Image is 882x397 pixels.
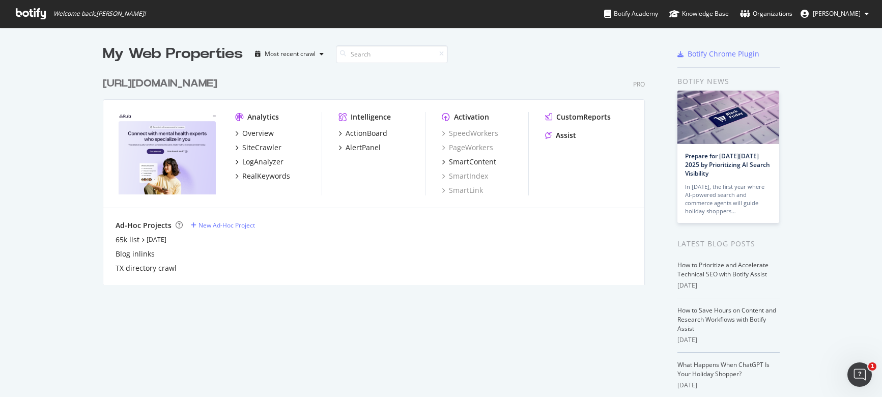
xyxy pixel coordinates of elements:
[677,281,780,290] div: [DATE]
[556,112,611,122] div: CustomReports
[336,45,448,63] input: Search
[235,128,274,138] a: Overview
[545,130,576,140] a: Assist
[677,238,780,249] div: Latest Blog Posts
[633,80,645,89] div: Pro
[677,381,780,390] div: [DATE]
[442,128,498,138] a: SpeedWorkers
[677,360,770,378] a: What Happens When ChatGPT Is Your Holiday Shopper?
[868,362,876,371] span: 1
[677,76,780,87] div: Botify news
[442,171,488,181] a: SmartIndex
[454,112,489,122] div: Activation
[242,143,281,153] div: SiteCrawler
[247,112,279,122] div: Analytics
[677,306,776,333] a: How to Save Hours on Content and Research Workflows with Botify Assist
[351,112,391,122] div: Intelligence
[677,335,780,345] div: [DATE]
[235,157,283,167] a: LogAnalyzer
[338,143,381,153] a: AlertPanel
[103,76,217,91] div: [URL][DOMAIN_NAME]
[116,112,219,194] img: https://www.rula.com/
[103,64,653,285] div: grid
[685,152,770,178] a: Prepare for [DATE][DATE] 2025 by Prioritizing AI Search Visibility
[449,157,496,167] div: SmartContent
[669,9,729,19] div: Knowledge Base
[442,185,483,195] a: SmartLink
[685,183,772,215] div: In [DATE], the first year where AI-powered search and commerce agents will guide holiday shoppers…
[242,128,274,138] div: Overview
[116,249,155,259] a: Blog inlinks
[103,44,243,64] div: My Web Properties
[677,91,779,144] img: Prepare for Black Friday 2025 by Prioritizing AI Search Visibility
[147,235,166,244] a: [DATE]
[740,9,792,19] div: Organizations
[251,46,328,62] button: Most recent crawl
[677,261,769,278] a: How to Prioritize and Accelerate Technical SEO with Botify Assist
[265,51,316,57] div: Most recent crawl
[847,362,872,387] iframe: Intercom live chat
[242,157,283,167] div: LogAnalyzer
[338,128,387,138] a: ActionBoard
[116,220,172,231] div: Ad-Hoc Projects
[545,112,611,122] a: CustomReports
[813,9,861,18] span: Nick Schurk
[346,128,387,138] div: ActionBoard
[235,143,281,153] a: SiteCrawler
[677,49,759,59] a: Botify Chrome Plugin
[191,221,255,230] a: New Ad-Hoc Project
[442,157,496,167] a: SmartContent
[688,49,759,59] div: Botify Chrome Plugin
[103,76,221,91] a: [URL][DOMAIN_NAME]
[242,171,290,181] div: RealKeywords
[792,6,877,22] button: [PERSON_NAME]
[116,235,139,245] a: 65k list
[556,130,576,140] div: Assist
[198,221,255,230] div: New Ad-Hoc Project
[116,263,177,273] a: TX directory crawl
[346,143,381,153] div: AlertPanel
[235,171,290,181] a: RealKeywords
[442,143,493,153] a: PageWorkers
[604,9,658,19] div: Botify Academy
[53,10,146,18] span: Welcome back, [PERSON_NAME] !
